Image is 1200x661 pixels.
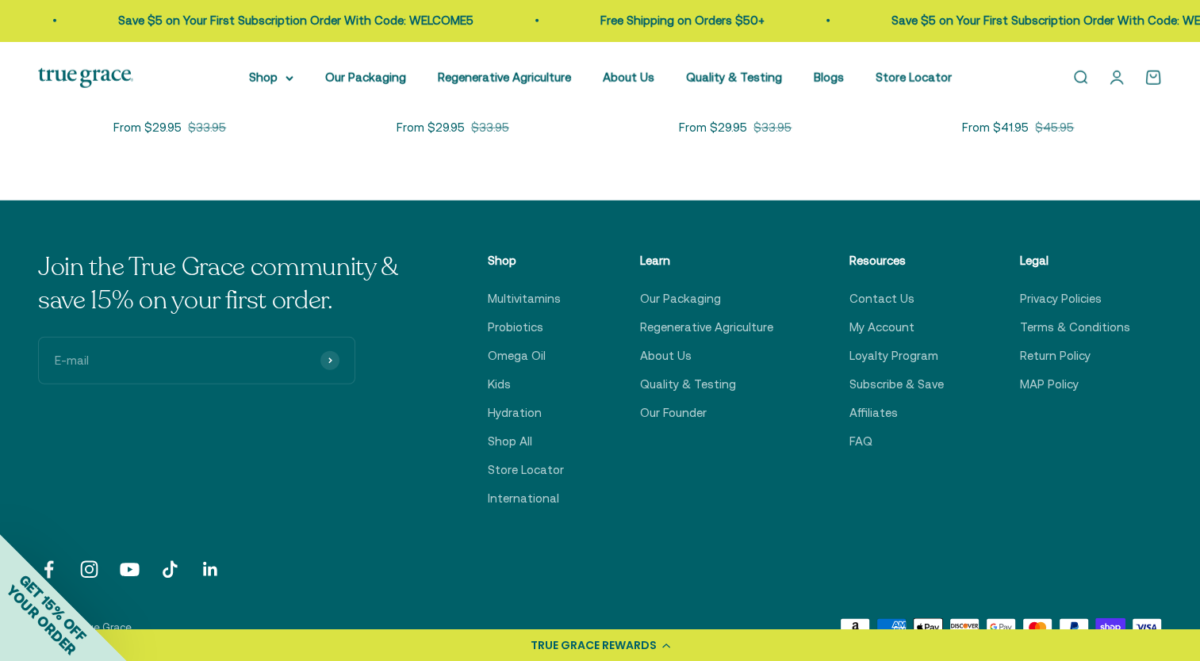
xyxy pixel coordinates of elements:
[488,460,564,480] a: Store Locator
[640,289,721,308] a: Our Packaging
[488,489,559,508] a: International
[438,71,571,84] a: Regenerative Agriculture
[488,318,543,337] a: Probiotics
[488,346,546,365] a: Omega Oil
[753,118,792,137] compare-at-price: $33.95
[488,251,564,270] p: Shop
[849,318,914,337] a: My Account
[1020,346,1091,365] a: Return Policy
[1020,289,1102,308] a: Privacy Policies
[571,13,735,27] a: Free Shipping on Orders $50+
[488,289,561,308] a: Multivitamins
[397,118,465,137] sale-price: From $29.95
[603,71,654,84] a: About Us
[3,582,79,658] span: YOUR ORDER
[119,559,140,580] a: Follow on YouTube
[1020,251,1130,270] p: Legal
[679,118,747,137] sale-price: From $29.95
[849,375,944,394] a: Subscribe & Save
[849,251,944,270] p: Resources
[640,318,773,337] a: Regenerative Agriculture
[188,118,226,137] compare-at-price: $33.95
[471,118,509,137] compare-at-price: $33.95
[16,571,90,644] span: GET 15% OFF
[38,251,412,317] p: Join the True Grace community & save 15% on your first order.
[686,71,782,84] a: Quality & Testing
[1035,118,1074,137] compare-at-price: $45.95
[1020,318,1130,337] a: Terms & Conditions
[640,251,773,270] p: Learn
[814,71,844,84] a: Blogs
[249,68,293,87] summary: Shop
[849,432,872,451] a: FAQ
[640,375,736,394] a: Quality & Testing
[876,71,952,84] a: Store Locator
[488,432,532,451] a: Shop All
[89,11,444,30] p: Save $5 on Your First Subscription Order With Code: WELCOME5
[488,375,511,394] a: Kids
[488,403,542,422] a: Hydration
[325,71,406,84] a: Our Packaging
[849,289,914,308] a: Contact Us
[200,559,221,580] a: Follow on LinkedIn
[849,346,938,365] a: Loyalty Program
[113,118,182,137] sale-price: From $29.95
[531,637,657,654] div: TRUE GRACE REWARDS
[849,403,898,422] a: Affiliates
[1020,375,1079,394] a: MAP Policy
[159,559,181,580] a: Follow on TikTok
[640,403,707,422] a: Our Founder
[962,118,1029,137] sale-price: From $41.95
[640,346,692,365] a: About Us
